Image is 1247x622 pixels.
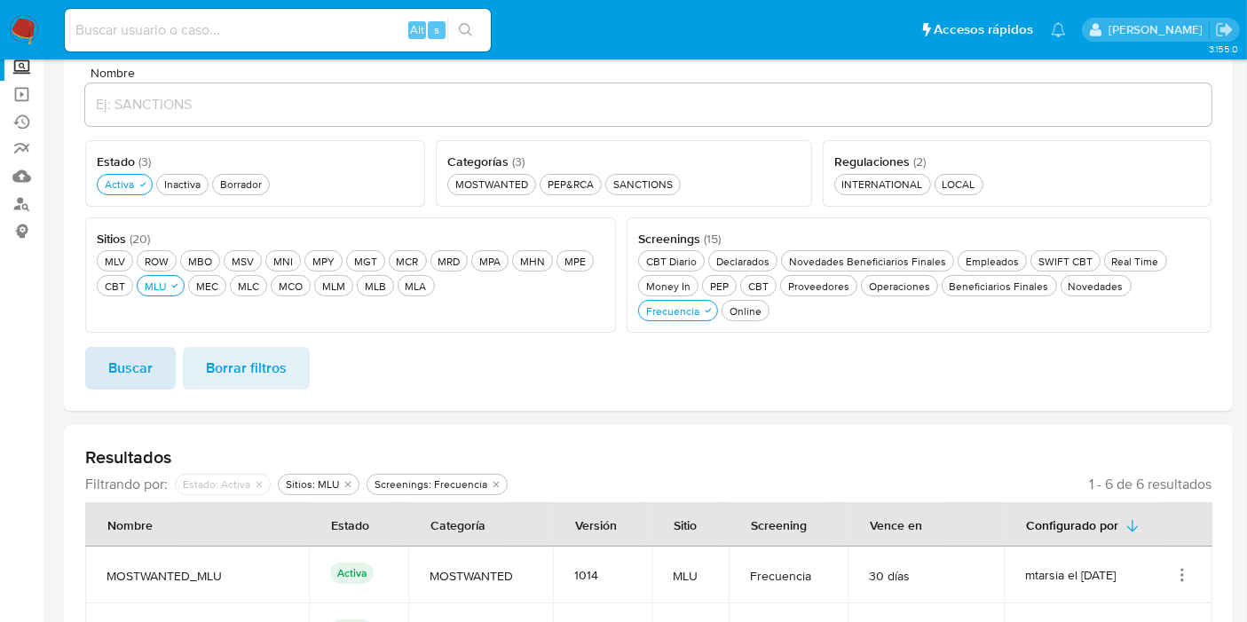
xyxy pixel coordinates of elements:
[1209,42,1238,56] span: 3.155.0
[65,19,491,42] input: Buscar usuario o caso...
[434,21,439,38] span: s
[410,21,424,38] span: Alt
[447,18,484,43] button: search-icon
[934,20,1033,39] span: Accesos rápidos
[1051,22,1066,37] a: Notificaciones
[1215,20,1234,39] a: Salir
[1109,21,1209,38] p: igor.oliveirabrito@mercadolibre.com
